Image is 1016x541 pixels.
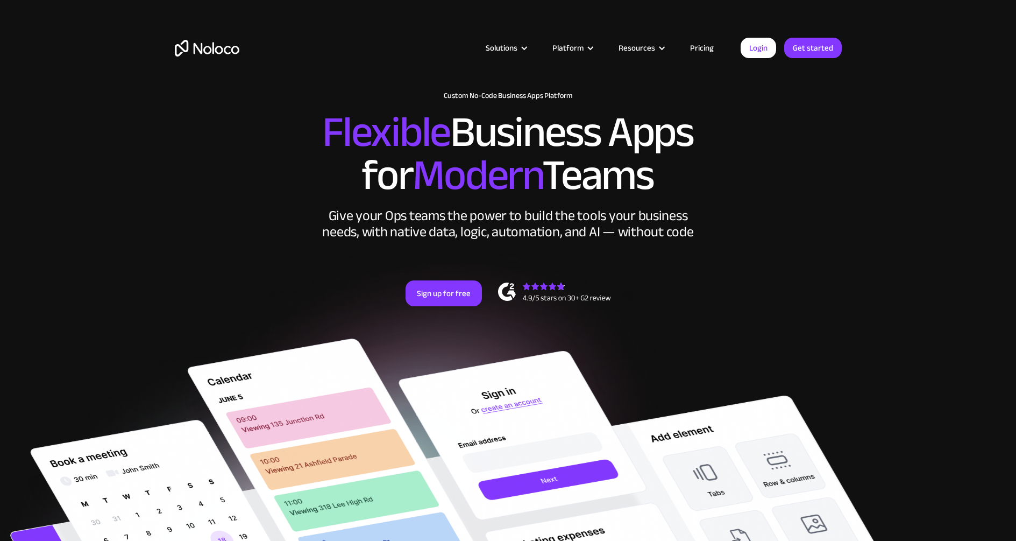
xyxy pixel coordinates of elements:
div: Resources [619,41,655,55]
a: Pricing [677,41,727,55]
div: Platform [539,41,605,55]
a: home [175,40,239,57]
span: Modern [413,135,542,215]
a: Login [741,38,776,58]
h2: Business Apps for Teams [175,111,842,197]
a: Sign up for free [406,280,482,306]
div: Solutions [472,41,539,55]
div: Solutions [486,41,517,55]
div: Resources [605,41,677,55]
div: Give your Ops teams the power to build the tools your business needs, with native data, logic, au... [320,208,697,240]
a: Get started [784,38,842,58]
span: Flexible [322,92,450,172]
div: Platform [552,41,584,55]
